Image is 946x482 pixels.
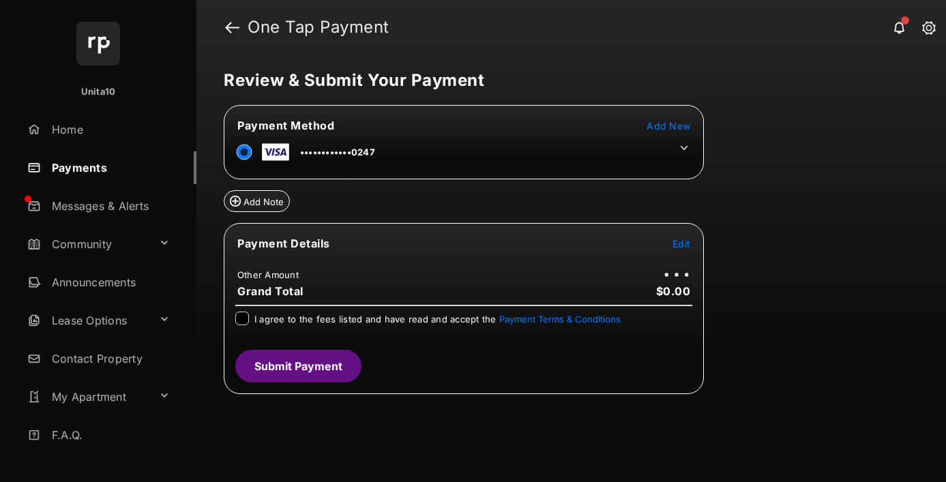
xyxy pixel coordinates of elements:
[647,120,690,132] span: Add New
[224,72,908,89] h5: Review & Submit Your Payment
[76,22,120,65] img: svg+xml;base64,PHN2ZyB4bWxucz0iaHR0cDovL3d3dy53My5vcmcvMjAwMC9zdmciIHdpZHRoPSI2NCIgaGVpZ2h0PSI2NC...
[237,119,334,132] span: Payment Method
[81,85,116,99] p: Unita10
[22,342,196,375] a: Contact Property
[656,284,691,298] span: $0.00
[22,190,196,222] a: Messages & Alerts
[254,314,621,325] span: I agree to the fees listed and have read and accept the
[672,238,690,250] span: Edit
[647,119,690,132] button: Add New
[22,419,196,451] a: F.A.Q.
[300,147,375,157] span: ••••••••••••0247
[499,314,621,325] button: I agree to the fees listed and have read and accept the
[235,350,361,382] button: Submit Payment
[22,304,153,337] a: Lease Options
[22,151,196,184] a: Payments
[22,113,196,146] a: Home
[224,190,290,212] button: Add Note
[237,237,330,250] span: Payment Details
[237,284,304,298] span: Grand Total
[248,19,389,35] strong: One Tap Payment
[22,380,153,413] a: My Apartment
[22,228,153,260] a: Community
[237,269,299,281] td: Other Amount
[672,237,690,250] button: Edit
[22,266,196,299] a: Announcements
